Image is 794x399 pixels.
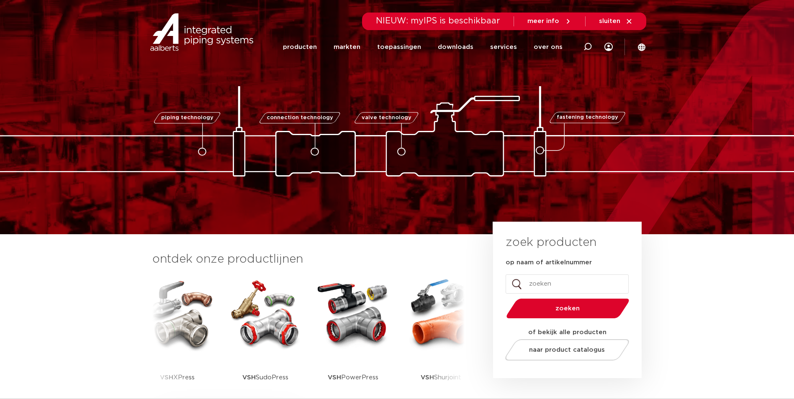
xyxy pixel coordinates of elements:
[266,115,333,120] span: connection technology
[362,115,411,120] span: valve technology
[557,115,618,120] span: fastening technology
[604,30,613,64] div: my IPS
[599,18,633,25] a: sluiten
[529,347,605,353] span: naar product catalogus
[438,30,473,64] a: downloads
[160,374,173,381] strong: VSH
[161,115,213,120] span: piping technology
[528,305,608,312] span: zoeken
[377,30,421,64] a: toepassingen
[490,30,517,64] a: services
[599,18,620,24] span: sluiten
[242,374,256,381] strong: VSH
[503,298,632,319] button: zoeken
[503,339,631,361] a: naar product catalogus
[334,30,360,64] a: markten
[376,17,500,25] span: NIEUW: myIPS is beschikbaar
[528,329,606,335] strong: of bekijk alle producten
[527,18,572,25] a: meer info
[328,374,341,381] strong: VSH
[534,30,563,64] a: over ons
[506,274,629,294] input: zoeken
[421,374,434,381] strong: VSH
[527,18,559,24] span: meer info
[506,234,596,251] h3: zoek producten
[152,251,465,268] h3: ontdek onze productlijnen
[283,30,563,64] nav: Menu
[283,30,317,64] a: producten
[506,258,592,267] label: op naam of artikelnummer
